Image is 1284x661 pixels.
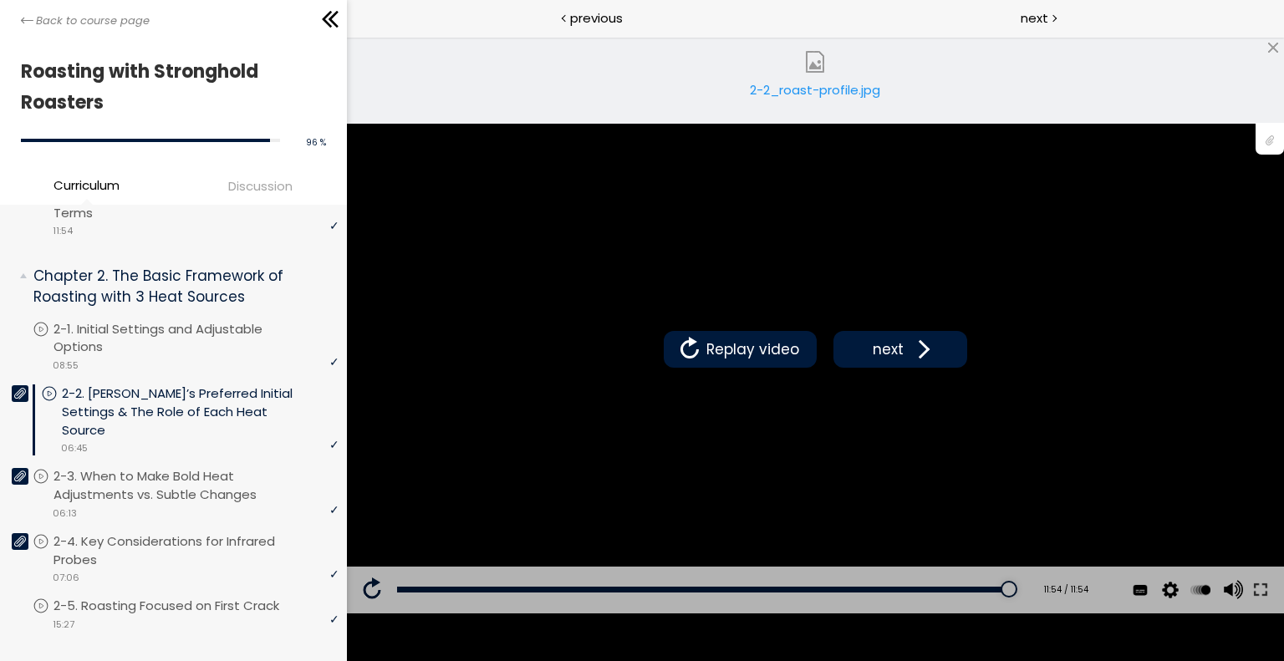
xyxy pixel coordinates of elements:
[62,384,339,439] p: 2-2. [PERSON_NAME]’s Preferred Initial Settings & The Role of Each Heat Source
[841,530,866,577] button: Play back rate
[53,467,339,504] p: 2-3. When to Make Bold Heat Adjustments vs. Subtle Changes
[53,618,74,632] span: 15:27
[36,13,150,29] span: Back to course page
[53,224,73,238] span: 11:54
[53,506,77,521] span: 06:13
[871,530,896,577] button: Volume
[1021,8,1048,28] span: next
[522,302,561,323] span: next
[781,530,806,577] button: Subtitles and Transcript
[53,320,339,357] p: 2-1. Initial Settings and Adjustable Options
[778,530,808,577] div: See available captions
[53,358,79,373] span: 08:55
[53,175,120,195] span: Curriculum
[838,530,869,577] div: Change playback rate
[811,530,836,577] button: Video quality
[33,266,326,307] p: Chapter 2. The Basic Framework of Roasting with 3 Heat Sources
[744,80,886,114] div: 2-2_roast-profile.jpg
[570,8,623,28] span: previous
[53,532,339,569] p: 2-4. Key Considerations for Infrared Probes
[53,597,313,615] p: 2-5. Roasting Focused on First Crack
[228,176,293,196] span: Discussion
[677,547,741,560] div: 11:54 / 11:54
[21,56,318,119] h1: Roasting with Stronghold Roasters
[21,13,150,29] a: Back to course page
[61,441,88,455] span: 06:45
[306,136,326,149] span: 96 %
[317,294,470,331] button: Replay video
[355,302,456,323] span: Replay video
[53,571,79,585] span: 07:06
[804,51,826,73] img: attachment-image.png
[487,294,620,331] button: next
